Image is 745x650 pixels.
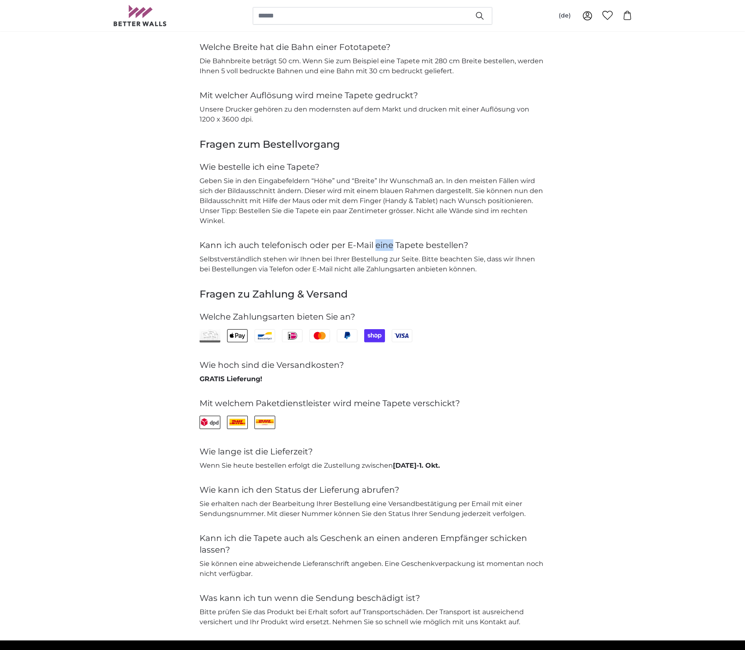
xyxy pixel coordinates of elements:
[200,89,545,101] h4: Mit welcher Auflösung wird meine Tapete gedruckt?
[200,104,545,124] p: Unsere Drucker gehören zu den modernsten auf dem Markt und drucken mit einer Auflösung von 1200 x...
[200,329,220,342] img: Rechnung
[227,418,247,426] img: DHLINT
[255,418,275,426] img: DEX
[200,311,545,323] h4: Welche Zahlungsarten bieten Sie an?
[200,56,545,76] p: Die Bahnbreite beträgt 50 cm. Wenn Sie zum Beispiel eine Tapete mit 280 cm Breite bestellen, werd...
[200,397,545,409] h4: Mit welchem Paketdienstleister wird meine Tapete verschickt?
[200,446,545,457] h4: Wie lange ist die Lieferzeit?
[200,254,545,274] p: Selbstverständlich stehen wir Ihnen bei Ihrer Bestellung zur Seite. Bitte beachten Sie, dass wir ...
[200,532,545,556] h4: Kann ich die Tapete auch als Geschenk an einen anderen Empfänger schicken lassen?
[200,161,545,173] h4: Wie bestelle ich eine Tapete?
[200,375,262,383] span: GRATIS Lieferung!
[200,288,545,301] h3: Fragen zu Zahlung & Versand
[200,499,545,519] p: Sie erhalten nach der Bearbeitung Ihrer Bestellung eine Versandbestätigung per Email mit einer Se...
[393,461,417,469] span: [DATE]
[200,484,545,496] h4: Wie kann ich den Status der Lieferung abrufen?
[200,138,545,151] h3: Fragen zum Bestellvorgang
[200,592,545,604] h4: Was kann ich tun wenn die Sendung beschädigt ist?
[200,418,220,426] img: DPD
[200,41,545,53] h4: Welche Breite hat die Bahn einer Fototapete?
[200,559,545,579] p: Sie können eine abweichende Lieferanschrift angeben. Eine Geschenkverpackung ist momentan noch ni...
[200,176,545,226] p: Geben Sie in den Eingabefeldern “Höhe” und “Breite” Ihr Wunschmaß an. In den meisten Fällen wird ...
[419,461,440,469] span: 1. Okt.
[393,461,440,469] b: -
[200,607,545,627] p: Bitte prüfen Sie das Produkt bei Erhalt sofort auf Transportschäden. Der Transport ist ausreichen...
[200,461,545,471] p: Wenn Sie heute bestellen erfolgt die Zustellung zwischen
[552,8,577,23] button: (de)
[113,5,167,26] img: Betterwalls
[200,239,545,251] h4: Kann ich auch telefonisch oder per E-Mail eine Tapete bestellen?
[200,359,545,371] h4: Wie hoch sind die Versandkosten?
